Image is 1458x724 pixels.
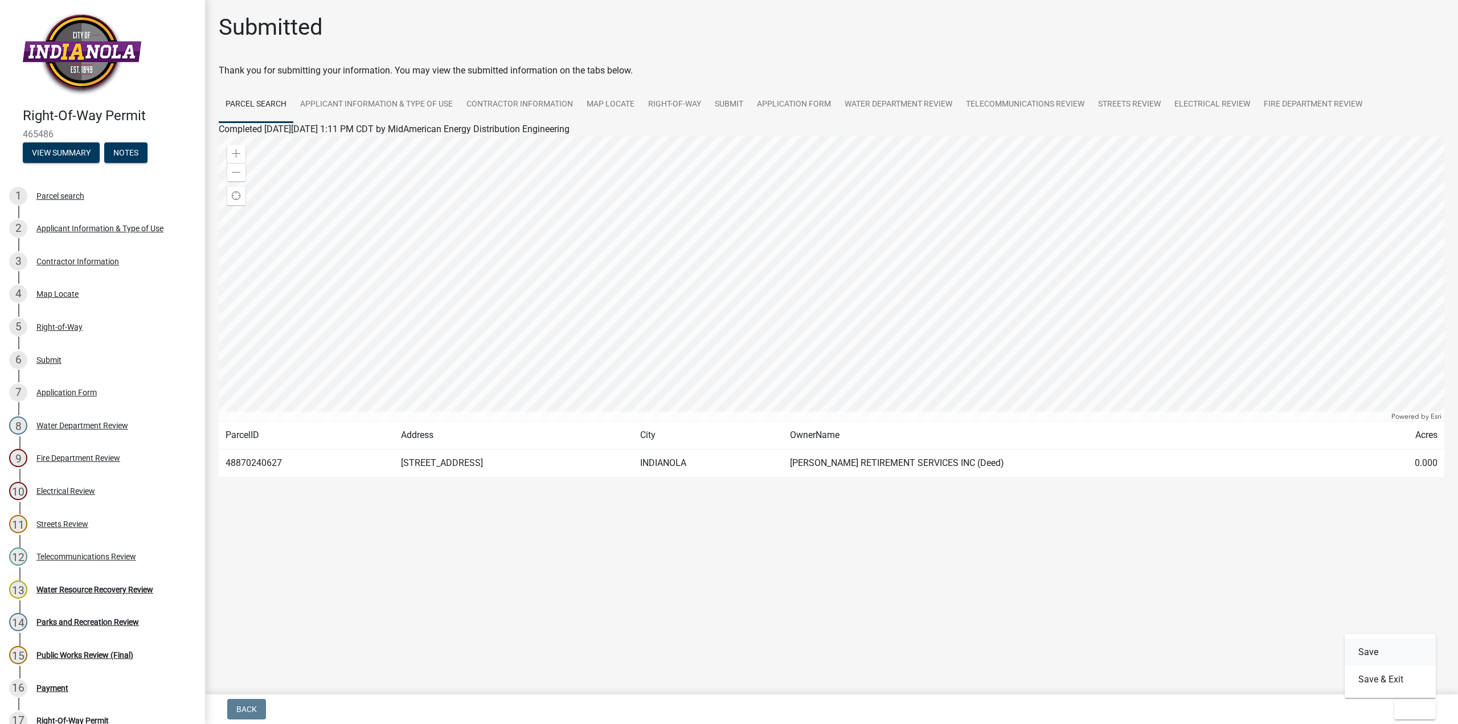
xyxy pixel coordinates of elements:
[394,449,633,477] td: [STREET_ADDRESS]
[36,487,95,495] div: Electrical Review
[708,87,750,123] a: Submit
[633,422,783,449] td: City
[1431,412,1441,420] a: Esri
[36,586,153,594] div: Water Resource Recovery Review
[460,87,580,123] a: Contractor Information
[959,87,1091,123] a: Telecommunications Review
[9,580,27,599] div: 13
[580,87,641,123] a: Map Locate
[9,646,27,664] div: 15
[36,290,79,298] div: Map Locate
[9,613,27,631] div: 14
[293,87,460,123] a: Applicant Information & Type of Use
[23,12,141,96] img: City of Indianola, Iowa
[1353,449,1444,477] td: 0.000
[1345,634,1436,698] div: Exit
[23,108,196,124] h4: Right-Of-Way Permit
[36,454,120,462] div: Fire Department Review
[227,163,245,181] div: Zoom out
[219,124,570,134] span: Completed [DATE][DATE] 1:11 PM CDT by MidAmerican Energy Distribution Engineering
[227,145,245,163] div: Zoom in
[9,449,27,467] div: 9
[9,318,27,336] div: 5
[9,416,27,435] div: 8
[9,219,27,238] div: 2
[36,224,163,232] div: Applicant Information & Type of Use
[838,87,959,123] a: Water Department Review
[227,699,266,719] button: Back
[1403,705,1420,714] span: Exit
[1389,412,1444,421] div: Powered by
[36,422,128,430] div: Water Department Review
[9,383,27,402] div: 7
[9,252,27,271] div: 3
[633,449,783,477] td: INDIANOLA
[36,323,83,331] div: Right-of-Way
[23,129,182,140] span: 465486
[104,142,148,163] button: Notes
[9,482,27,500] div: 10
[36,618,139,626] div: Parks and Recreation Review
[1168,87,1257,123] a: Electrical Review
[23,142,100,163] button: View Summary
[36,684,68,692] div: Payment
[219,14,323,41] h1: Submitted
[1091,87,1168,123] a: Streets Review
[36,553,136,561] div: Telecommunications Review
[641,87,708,123] a: Right-of-Way
[36,257,119,265] div: Contractor Information
[1345,666,1436,693] button: Save & Exit
[1394,699,1436,719] button: Exit
[394,422,633,449] td: Address
[227,187,245,205] div: Find my location
[1345,639,1436,666] button: Save
[750,87,838,123] a: Application Form
[783,449,1353,477] td: [PERSON_NAME] RETIREMENT SERVICES INC (Deed)
[36,192,84,200] div: Parcel search
[36,651,133,659] div: Public Works Review (Final)
[219,87,293,123] a: Parcel search
[9,187,27,205] div: 1
[236,705,257,714] span: Back
[36,356,62,364] div: Submit
[9,515,27,533] div: 11
[9,547,27,566] div: 12
[104,149,148,158] wm-modal-confirm: Notes
[36,520,88,528] div: Streets Review
[36,388,97,396] div: Application Form
[9,285,27,303] div: 4
[219,449,394,477] td: 48870240627
[1257,87,1369,123] a: Fire Department Review
[9,351,27,369] div: 6
[23,149,100,158] wm-modal-confirm: Summary
[219,64,1444,77] div: Thank you for submitting your information. You may view the submitted information on the tabs below.
[9,679,27,697] div: 16
[783,422,1353,449] td: OwnerName
[1353,422,1444,449] td: Acres
[219,422,394,449] td: ParcelID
